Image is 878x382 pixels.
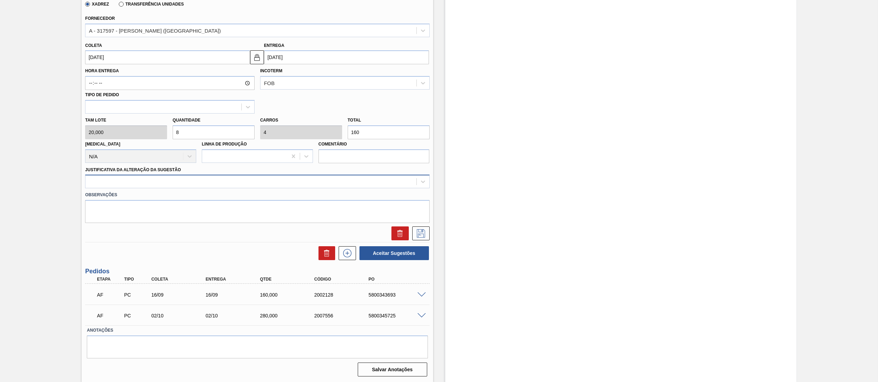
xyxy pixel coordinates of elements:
div: Entrega [204,277,266,282]
div: A - 317597 - [PERSON_NAME] ([GEOGRAPHIC_DATA]) [89,27,221,33]
label: Fornecedor [85,16,115,21]
label: Total [348,118,361,123]
label: Transferência Unidades [119,2,184,7]
div: 02/10/2025 [150,313,212,318]
input: dd/mm/yyyy [85,50,250,64]
div: 16/09/2025 [150,292,212,298]
h3: Pedidos [85,268,429,275]
div: Qtde [258,277,320,282]
label: Tam lote [85,115,167,125]
div: 5800345725 [367,313,429,318]
div: Aceitar Sugestões [356,246,430,261]
label: Coleta [85,43,102,48]
p: AF [97,292,123,298]
div: 160,000 [258,292,320,298]
div: PO [367,277,429,282]
label: Hora Entrega [85,66,255,76]
button: Salvar Anotações [358,363,427,376]
div: Salvar Sugestão [409,226,430,240]
label: Incoterm [260,68,282,73]
label: Carros [260,118,278,123]
div: 02/10/2025 [204,313,266,318]
label: [MEDICAL_DATA] [85,142,120,147]
div: FOB [264,80,275,86]
div: 280,000 [258,313,320,318]
label: Anotações [87,325,428,335]
div: Coleta [150,277,212,282]
label: Linha de Produção [202,142,247,147]
div: 5800343693 [367,292,429,298]
div: Tipo [122,277,152,282]
input: dd/mm/yyyy [264,50,429,64]
div: Excluir Sugestões [315,246,335,260]
div: 2007556 [313,313,374,318]
div: 16/09/2025 [204,292,266,298]
div: Aguardando Faturamento [95,287,125,302]
label: Tipo de pedido [85,92,119,97]
button: Aceitar Sugestões [359,246,429,260]
label: Quantidade [173,118,200,123]
label: Observações [85,190,429,200]
div: Etapa [95,277,125,282]
label: Justificativa da Alteração da Sugestão [85,167,181,172]
label: Comentário [318,139,430,149]
div: Excluir Sugestão [388,226,409,240]
div: 2002128 [313,292,374,298]
button: locked [250,50,264,64]
div: Aguardando Faturamento [95,308,125,323]
label: Entrega [264,43,284,48]
img: locked [253,53,261,61]
label: Xadrez [85,2,109,7]
div: Nova sugestão [335,246,356,260]
div: Código [313,277,374,282]
div: Pedido de Compra [122,292,152,298]
p: AF [97,313,123,318]
div: Pedido de Compra [122,313,152,318]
